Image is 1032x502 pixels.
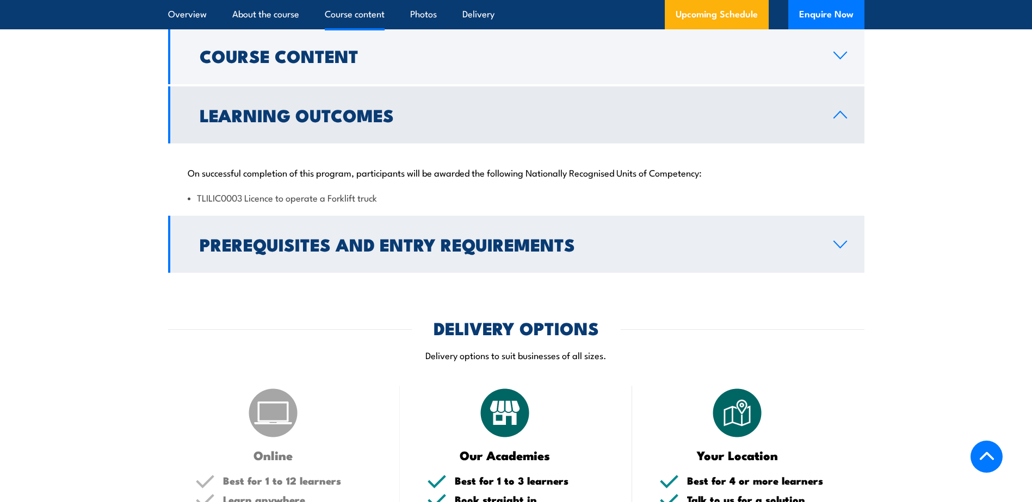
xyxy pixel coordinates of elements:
h3: Online [195,449,351,461]
h5: Best for 4 or more learners [687,475,837,486]
li: TLILIC0003 Licence to operate a Forklift truck [188,191,845,204]
a: Prerequisites and Entry Requirements [168,216,864,273]
h2: DELIVERY OPTIONS [434,320,599,335]
a: Learning Outcomes [168,86,864,143]
h2: Learning Outcomes [200,107,816,122]
p: Delivery options to suit businesses of all sizes. [168,349,864,361]
a: Course Content [168,27,864,84]
h3: Your Location [659,449,815,461]
h2: Prerequisites and Entry Requirements [200,236,816,252]
h5: Best for 1 to 3 learners [455,475,605,486]
h3: Our Academies [427,449,583,461]
h2: Course Content [200,48,816,63]
p: On successful completion of this program, participants will be awarded the following Nationally R... [188,167,845,178]
h5: Best for 1 to 12 learners [223,475,373,486]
